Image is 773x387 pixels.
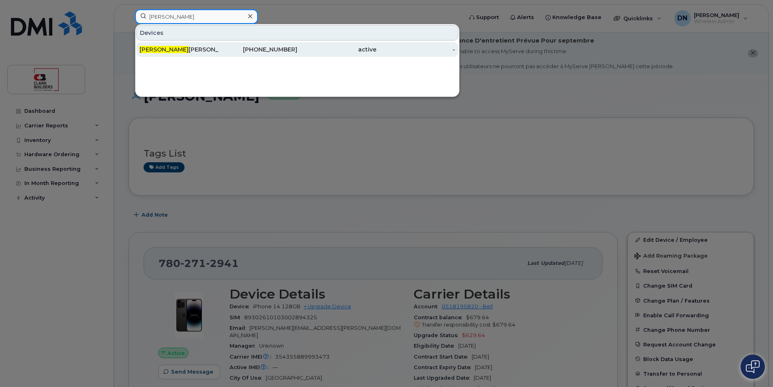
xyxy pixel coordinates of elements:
[136,25,458,41] div: Devices
[140,45,219,54] div: [PERSON_NAME]
[376,45,455,54] div: -
[219,45,298,54] div: [PHONE_NUMBER]
[297,45,376,54] div: active
[136,42,458,57] a: [PERSON_NAME][PERSON_NAME][PHONE_NUMBER]active-
[746,360,760,373] img: Open chat
[140,46,189,53] span: [PERSON_NAME]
